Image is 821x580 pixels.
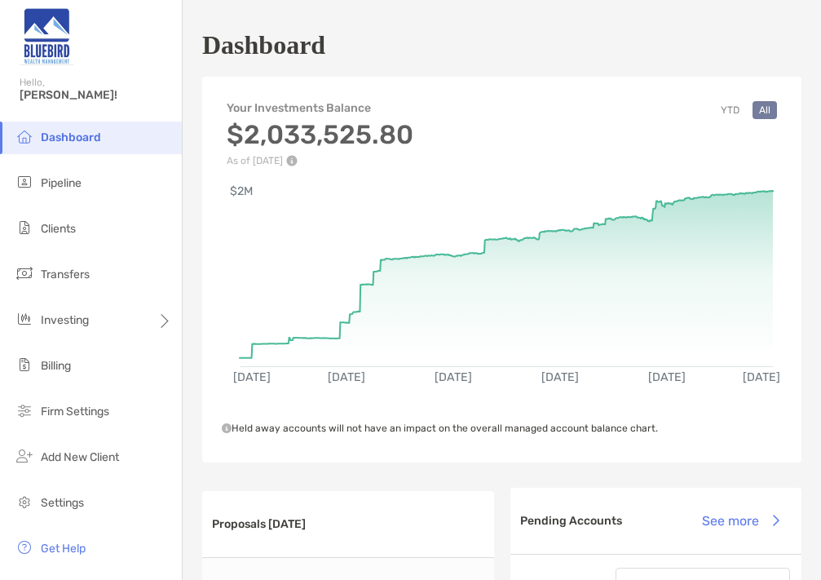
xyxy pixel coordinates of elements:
h3: $2,033,525.80 [227,119,413,150]
img: clients icon [15,218,34,237]
img: firm-settings icon [15,401,34,420]
span: Dashboard [41,131,101,144]
h3: Proposals [DATE] [212,517,306,531]
text: [DATE] [648,370,686,384]
span: Billing [41,359,71,373]
span: [PERSON_NAME]! [20,88,172,102]
span: Investing [41,313,89,327]
img: billing icon [15,355,34,374]
span: Settings [41,496,84,510]
h4: Your Investments Balance [227,101,413,115]
img: investing icon [15,309,34,329]
span: Held away accounts will not have an impact on the overall managed account balance chart. [222,423,658,434]
span: Get Help [41,542,86,556]
text: [DATE] [328,370,365,384]
text: [DATE] [435,370,472,384]
text: [DATE] [233,370,271,384]
text: [DATE] [743,370,780,384]
p: As of [DATE] [227,155,413,166]
button: See more [689,503,792,538]
img: dashboard icon [15,126,34,146]
img: get-help icon [15,538,34,557]
button: All [753,101,777,119]
span: Add New Client [41,450,119,464]
h1: Dashboard [202,30,325,60]
img: transfers icon [15,263,34,283]
img: add_new_client icon [15,446,34,466]
img: Performance Info [286,155,298,166]
span: Clients [41,222,76,236]
text: [DATE] [541,370,579,384]
text: $2M [230,184,253,198]
img: settings icon [15,492,34,511]
button: YTD [714,101,746,119]
span: Firm Settings [41,405,109,418]
img: Zoe Logo [20,7,73,65]
img: pipeline icon [15,172,34,192]
span: Pipeline [41,176,82,190]
h3: Pending Accounts [520,514,622,528]
span: Transfers [41,268,90,281]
